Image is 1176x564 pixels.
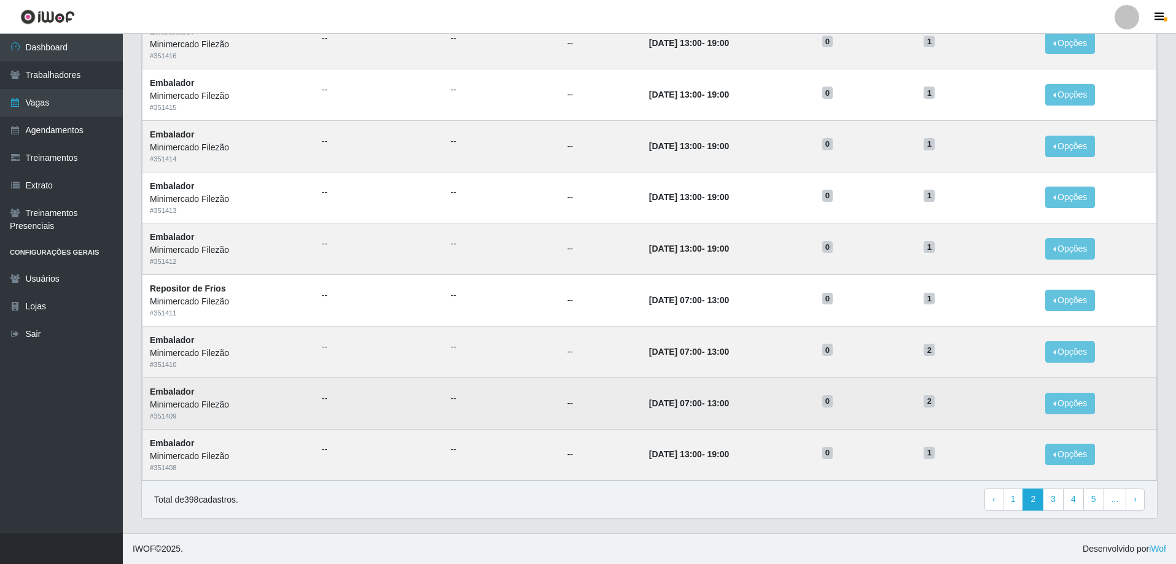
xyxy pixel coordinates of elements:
ul: -- [322,83,436,96]
td: -- [560,69,642,120]
ul: -- [451,186,553,199]
strong: Embalador [150,387,194,396]
div: # 351415 [150,102,307,113]
strong: - [649,244,729,253]
ul: -- [322,238,436,250]
ul: -- [451,392,553,405]
button: Opções [1045,290,1096,311]
time: 19:00 [707,449,729,459]
span: 0 [822,447,833,459]
div: Minimercado Filezão [150,244,307,257]
button: Opções [1045,33,1096,54]
ul: -- [322,392,436,405]
time: [DATE] 13:00 [649,449,702,459]
time: [DATE] 07:00 [649,398,702,408]
time: 13:00 [707,347,729,357]
time: [DATE] 07:00 [649,347,702,357]
span: 1 [924,138,935,150]
ul: -- [451,135,553,148]
ul: -- [451,341,553,353]
ul: -- [322,341,436,353]
button: Opções [1045,84,1096,106]
p: Total de 398 cadastros. [154,493,238,506]
div: # 351414 [150,154,307,164]
span: 1 [924,447,935,459]
span: 0 [822,293,833,305]
span: 2 [924,344,935,356]
span: 2 [924,395,935,408]
button: Opções [1045,393,1096,414]
a: iWof [1149,544,1166,554]
strong: Embalador [150,438,194,448]
span: © 2025 . [133,543,183,555]
button: Opções [1045,444,1096,465]
time: 19:00 [707,192,729,202]
ul: -- [451,289,553,302]
ul: -- [322,186,436,199]
td: -- [560,120,642,172]
td: -- [560,377,642,429]
time: [DATE] 07:00 [649,295,702,305]
time: 19:00 [707,38,729,48]
time: [DATE] 13:00 [649,38,702,48]
span: 1 [924,36,935,48]
ul: -- [451,32,553,45]
div: # 351412 [150,257,307,267]
img: CoreUI Logo [20,9,75,25]
div: Minimercado Filezão [150,193,307,206]
button: Opções [1045,341,1096,363]
span: 0 [822,138,833,150]
strong: Embalador [150,232,194,242]
strong: - [649,38,729,48]
a: 2 [1022,489,1043,511]
strong: - [649,347,729,357]
ul: -- [451,238,553,250]
strong: Embalador [150,181,194,191]
ul: -- [451,443,553,456]
div: Minimercado Filezão [150,347,307,360]
time: 19:00 [707,141,729,151]
span: 0 [822,190,833,202]
button: Opções [1045,238,1096,260]
button: Opções [1045,187,1096,208]
a: 3 [1043,489,1064,511]
div: Minimercado Filezão [150,38,307,51]
td: -- [560,429,642,481]
ul: -- [322,135,436,148]
a: Next [1126,489,1145,511]
ul: -- [322,289,436,302]
strong: - [649,141,729,151]
span: 0 [822,87,833,99]
button: Opções [1045,136,1096,157]
strong: Embalador [150,129,194,139]
td: -- [560,18,642,69]
div: # 351411 [150,308,307,319]
strong: Embalador [150,335,194,345]
span: 0 [822,241,833,253]
span: 1 [924,241,935,253]
td: -- [560,172,642,223]
div: Minimercado Filezão [150,90,307,102]
ul: -- [451,83,553,96]
div: # 351413 [150,206,307,216]
td: -- [560,223,642,275]
nav: pagination [984,489,1145,511]
time: [DATE] 13:00 [649,244,702,253]
span: 0 [822,395,833,408]
strong: - [649,192,729,202]
time: [DATE] 13:00 [649,192,702,202]
strong: - [649,398,729,408]
span: 1 [924,190,935,202]
strong: - [649,295,729,305]
strong: - [649,449,729,459]
a: Previous [984,489,1003,511]
span: 0 [822,36,833,48]
ul: -- [322,32,436,45]
a: 4 [1063,489,1084,511]
strong: Repositor de Frios [150,284,226,293]
time: 19:00 [707,244,729,253]
span: ‹ [992,494,995,504]
td: -- [560,326,642,377]
span: IWOF [133,544,155,554]
time: 19:00 [707,90,729,99]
